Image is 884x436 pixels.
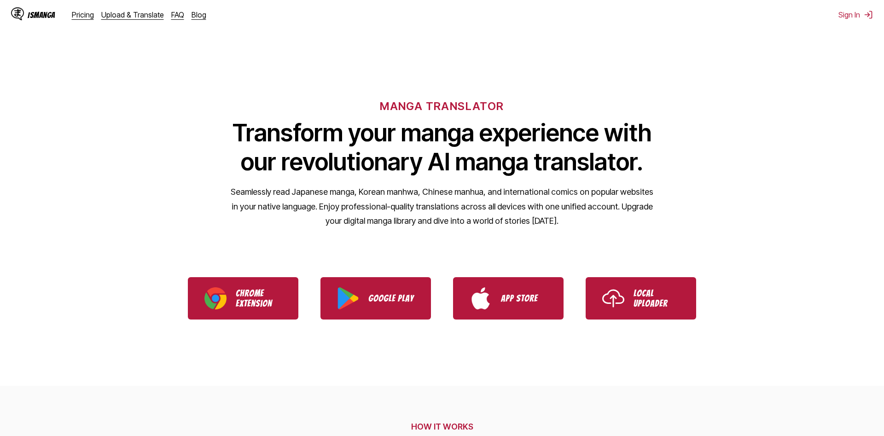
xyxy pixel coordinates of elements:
a: Use IsManga Local Uploader [586,277,696,320]
h2: HOW IT WORKS [165,422,719,431]
a: Upload & Translate [101,10,164,19]
a: FAQ [171,10,184,19]
p: Seamlessly read Japanese manga, Korean manhwa, Chinese manhua, and international comics on popula... [230,185,654,228]
a: Pricing [72,10,94,19]
p: Google Play [368,293,414,303]
a: Download IsManga from Google Play [320,277,431,320]
h6: MANGA TRANSLATOR [380,99,504,113]
p: App Store [501,293,547,303]
a: Download IsManga from App Store [453,277,564,320]
p: Chrome Extension [236,288,282,308]
a: Blog [192,10,206,19]
img: Sign out [864,10,873,19]
button: Sign In [838,10,873,19]
img: Chrome logo [204,287,227,309]
h1: Transform your manga experience with our revolutionary AI manga translator. [230,118,654,176]
img: Google Play logo [337,287,359,309]
img: Upload icon [602,287,624,309]
p: Local Uploader [634,288,680,308]
div: IsManga [28,11,55,19]
a: IsManga LogoIsManga [11,7,72,22]
img: App Store logo [470,287,492,309]
img: IsManga Logo [11,7,24,20]
a: Download IsManga Chrome Extension [188,277,298,320]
